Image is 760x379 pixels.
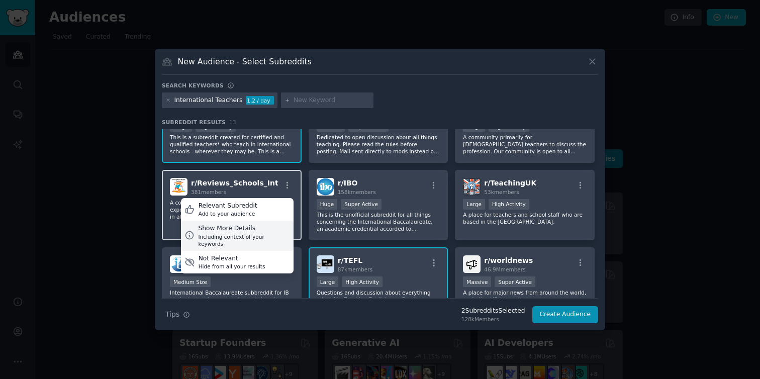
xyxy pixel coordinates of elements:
span: Subreddit Results [162,119,226,126]
span: 87k members [338,266,372,272]
div: Relevant Subreddit [199,202,257,211]
div: Show More Details [198,224,290,233]
span: r/ IBO [338,179,358,187]
button: Create Audience [532,306,599,323]
img: IB_DP [170,255,187,273]
div: Large [317,276,339,287]
span: 381 members [191,189,226,195]
h3: New Audience - Select Subreddits [178,56,312,67]
span: Tips [165,309,179,320]
p: International Baccalaureate subbreddit for IB students, teachers, parents, and alumni ([PERSON_NA... [170,289,294,310]
span: 46.9M members [484,266,525,272]
span: r/ TEFL [338,256,363,264]
input: New Keyword [294,96,370,105]
div: Medium Size [170,276,211,287]
div: Super Active [495,276,535,287]
div: Super Active [341,199,382,210]
img: TeachingUK [463,178,481,196]
p: Dedicated to open discussion about all things teaching. Please read the rules before posting. Mai... [317,134,440,155]
div: 1.2 / day [246,96,274,105]
img: worldnews [463,255,481,273]
div: Large [463,199,485,210]
span: r/ TeachingUK [484,179,536,187]
span: 53k members [484,189,519,195]
span: 158k members [338,189,376,195]
div: 128k Members [461,316,525,323]
div: International Teachers [174,96,243,105]
img: Reviews_Schools_Int [170,178,187,196]
p: A place for major news from around the world, excluding US-internal news. [463,289,587,303]
h3: Search keywords [162,82,224,89]
p: Questions and discussion about everything related to Teaching English as a Foreign Language (TEFL... [317,289,440,310]
p: This is the unofficial subreddit for all things concerning the International Baccalaureate, an ac... [317,211,440,232]
div: High Activity [342,276,383,287]
img: IBO [317,178,334,196]
div: Massive [463,276,491,287]
div: Including context of your keywords [198,233,290,247]
div: High Activity [489,199,529,210]
img: TEFL [317,255,334,273]
div: Not Relevant [199,254,265,263]
span: 13 [229,119,236,125]
div: Hide from all your results [199,263,265,270]
span: r/ Reviews_Schools_Int [191,179,278,187]
div: Add to your audience [199,210,257,217]
p: This is a subreddit created for certified and qualified teachers* who teach in international scho... [170,134,294,155]
div: Huge [317,199,338,210]
p: A place for teachers and school staff who are based in the [GEOGRAPHIC_DATA]. [463,211,587,225]
div: 2 Subreddit s Selected [461,307,525,316]
p: A community primarily for [DEMOGRAPHIC_DATA] teachers to discuss the profession. Our community is... [463,134,587,155]
button: Tips [162,306,194,323]
p: A community dedicated to getting the true experiences behind the International Schools in all cou... [170,199,294,220]
span: r/ worldnews [484,256,533,264]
